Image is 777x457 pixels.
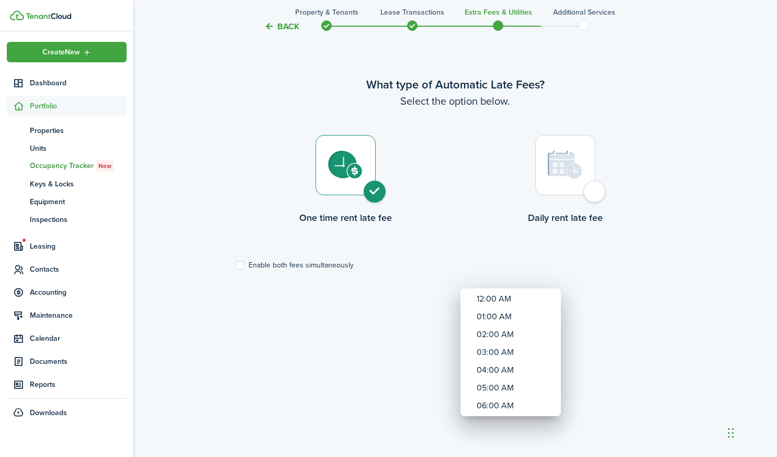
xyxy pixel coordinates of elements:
[477,343,553,361] div: 03:00 AM
[477,290,553,308] div: 12:00 AM
[477,397,553,415] div: 06:00 AM
[477,308,553,326] div: 01:00 AM
[477,326,553,343] div: 02:00 AM
[477,361,553,379] div: 04:00 AM
[460,288,561,416] mbsc-wheel: Time
[477,379,553,397] div: 05:00 AM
